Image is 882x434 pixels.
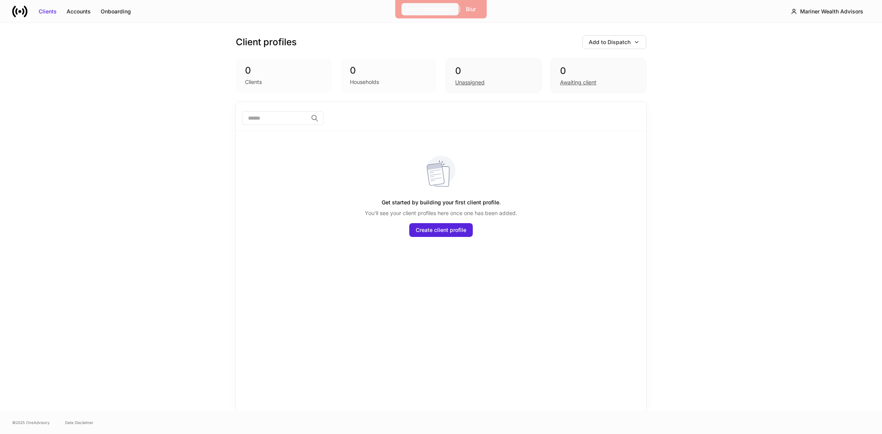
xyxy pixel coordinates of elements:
div: 0 [350,64,427,77]
button: Accounts [62,5,96,18]
div: Clients [245,78,262,86]
h5: Get started by building your first client profile. [382,196,501,209]
div: Clients [39,8,57,15]
div: 0 [560,65,637,77]
div: 0 [455,65,532,77]
div: 0 [245,64,322,77]
h3: Client profiles [236,36,297,48]
span: © 2025 OneAdvisory [12,419,50,426]
button: Onboarding [96,5,136,18]
button: Add to Dispatch [582,35,646,49]
button: Blur [461,3,481,15]
a: Data Disclaimer [65,419,93,426]
div: Awaiting client [560,79,596,86]
div: 0Unassigned [446,58,541,93]
div: Exit Impersonation [407,5,454,13]
div: Unassigned [455,79,485,86]
div: Onboarding [101,8,131,15]
button: Exit Impersonation [402,3,459,15]
div: Households [350,78,379,86]
p: You'll see your client profiles here once one has been added. [365,209,517,217]
div: Accounts [67,8,91,15]
button: Create client profile [409,223,473,237]
div: Add to Dispatch [589,38,630,46]
div: 0Awaiting client [550,58,646,93]
div: Create client profile [416,226,466,234]
div: Mariner Wealth Advisors [800,8,863,15]
button: Clients [34,5,62,18]
button: Mariner Wealth Advisors [784,5,870,18]
div: Blur [466,5,476,13]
